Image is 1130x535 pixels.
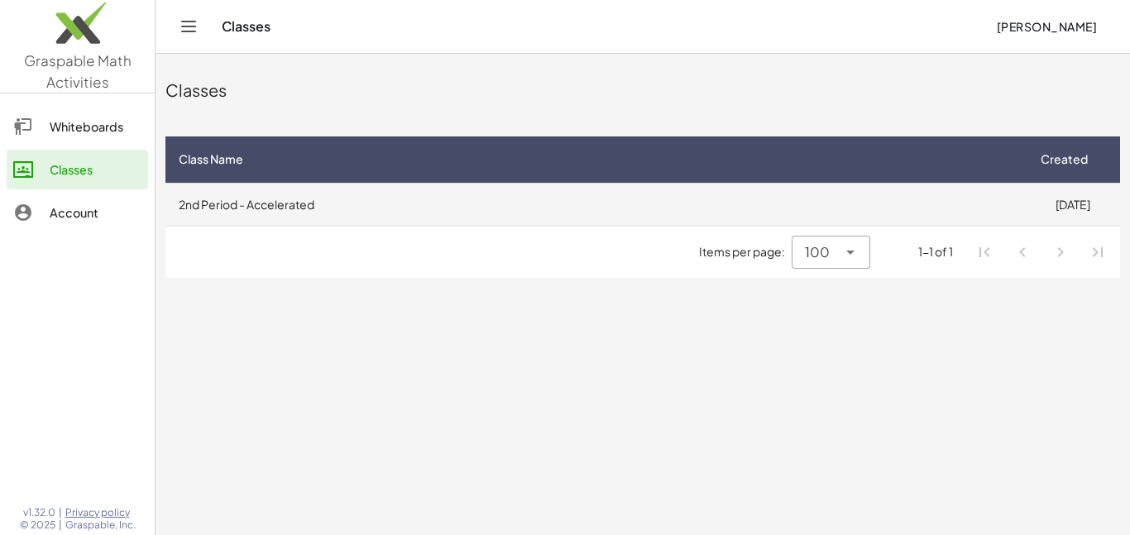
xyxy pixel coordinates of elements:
[7,193,148,232] a: Account
[50,203,141,222] div: Account
[7,107,148,146] a: Whiteboards
[699,243,792,260] span: Items per page:
[7,150,148,189] a: Classes
[20,518,55,532] span: © 2025
[50,117,141,136] div: Whiteboards
[1041,150,1088,168] span: Created
[59,518,62,532] span: |
[23,506,55,519] span: v1.32.0
[805,242,830,262] span: 100
[65,518,136,532] span: Graspable, Inc.
[175,13,202,40] button: Toggle navigation
[179,150,243,168] span: Class Name
[50,160,141,179] div: Classes
[966,233,1117,271] nav: Pagination Navigation
[165,79,1120,102] div: Classes
[59,506,62,519] span: |
[1025,183,1120,226] td: [DATE]
[918,243,953,260] div: 1-1 of 1
[983,12,1110,41] button: [PERSON_NAME]
[996,19,1097,34] span: [PERSON_NAME]
[165,183,1025,226] td: 2nd Period - Accelerated
[65,506,136,519] a: Privacy policy
[24,51,132,91] span: Graspable Math Activities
